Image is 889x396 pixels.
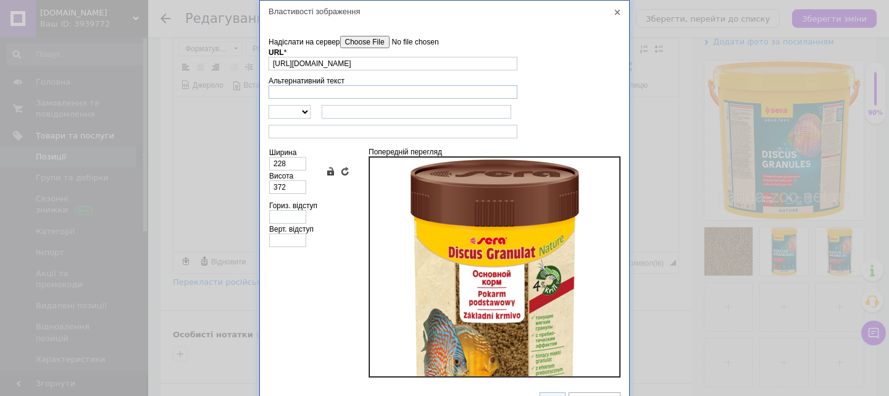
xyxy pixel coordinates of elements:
label: Висота [269,172,293,180]
label: URL [269,48,286,57]
div: Попередній перегляд [369,148,620,377]
label: Надіслати на сервер [269,36,480,48]
a: Очистити поля розмірів [340,166,350,176]
label: Ширина [269,148,296,157]
a: Закрити [612,7,623,18]
div: Властивості зображення [260,1,629,22]
a: Зберегти пропорції [325,166,335,176]
label: Альтернативний текст [269,77,344,85]
label: Гориз. відступ [269,201,317,210]
input: Надіслати на сервер [340,36,480,48]
label: Верт. відступ [269,225,314,234]
div: Інформація про зображення [269,33,620,384]
span: Надіслати на сервер [269,38,340,46]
